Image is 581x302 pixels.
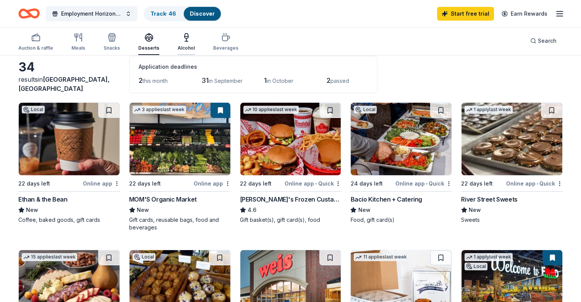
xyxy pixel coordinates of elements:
span: New [26,205,38,215]
div: 15 applies last week [22,253,77,261]
img: Image for Ethan & the Bean [19,103,120,175]
a: Image for Ethan & the BeanLocal22 days leftOnline appEthan & the BeanNewCoffee, baked goods, gift... [18,102,120,224]
span: in [18,76,110,92]
div: Auction & raffle [18,45,53,51]
div: MOM'S Organic Market [129,195,197,204]
img: Image for Bacio Kitchen + Catering [351,103,452,175]
div: 1 apply last week [464,253,513,261]
div: Online app Quick [395,179,452,188]
span: Employment Horizons' Annual Dinner [61,9,122,18]
div: 11 applies last week [354,253,408,261]
span: • [537,181,538,187]
a: Image for Freddy's Frozen Custard & Steakburgers10 applieslast week22 days leftOnline app•Quick[P... [240,102,341,224]
div: Ethan & the Bean [18,195,68,204]
div: Local [464,263,487,270]
div: Local [133,253,155,261]
div: Meals [71,45,85,51]
div: 3 applies last week [133,106,186,114]
span: New [358,205,370,215]
span: 4.6 [248,205,256,215]
div: Online app [83,179,120,188]
div: River Street Sweets [461,195,517,204]
span: 1 [264,76,267,84]
button: Snacks [104,30,120,55]
img: Image for River Street Sweets [461,103,562,175]
div: Local [22,106,45,113]
button: Meals [71,30,85,55]
div: Desserts [138,45,159,51]
div: Local [354,106,377,113]
div: Snacks [104,45,120,51]
span: New [469,205,481,215]
span: • [426,181,427,187]
div: results [18,75,120,93]
span: Search [538,36,557,45]
a: Earn Rewards [497,7,552,21]
div: Beverages [213,45,238,51]
div: Alcohol [178,45,195,51]
div: 24 days left [350,179,382,188]
span: 31 [201,76,209,84]
div: Online app Quick [285,179,341,188]
button: Desserts [138,30,159,55]
button: Beverages [213,30,238,55]
a: Discover [190,10,215,17]
div: Food, gift card(s) [350,216,452,224]
span: • [315,181,317,187]
div: Bacio Kitchen + Catering [350,195,422,204]
a: Track· 46 [151,10,176,17]
button: Employment Horizons' Annual Dinner [46,6,138,21]
div: 22 days left [240,179,272,188]
span: 2 [327,76,330,84]
span: 2 [139,76,142,84]
div: Online app [194,179,231,188]
a: Image for River Street Sweets1 applylast week22 days leftOnline app•QuickRiver Street SweetsNewSw... [461,102,563,224]
div: 10 applies last week [243,106,299,114]
a: Home [18,5,40,23]
div: Application deadlines [139,62,368,71]
span: passed [330,78,349,84]
div: 1 apply last week [464,106,513,114]
div: 22 days left [461,179,493,188]
img: Image for MOM'S Organic Market [129,103,230,175]
span: New [137,205,149,215]
div: 22 days left [18,179,50,188]
button: Alcohol [178,30,195,55]
div: Gift basket(s), gift card(s), food [240,216,341,224]
span: [GEOGRAPHIC_DATA], [GEOGRAPHIC_DATA] [18,76,110,92]
div: 34 [18,60,120,75]
div: Coffee, baked goods, gift cards [18,216,120,224]
div: Online app Quick [506,179,563,188]
button: Search [524,33,563,48]
button: Track· 46Discover [144,6,222,21]
a: Image for Bacio Kitchen + CateringLocal24 days leftOnline app•QuickBacio Kitchen + CateringNewFoo... [350,102,452,224]
a: Image for MOM'S Organic Market3 applieslast week22 days leftOnline appMOM'S Organic MarketNewGift... [129,102,231,231]
span: in September [209,78,243,84]
div: Gift cards, reusable bags, food and beverages [129,216,231,231]
div: Sweets [461,216,563,224]
div: 22 days left [129,179,161,188]
button: Auction & raffle [18,30,53,55]
div: [PERSON_NAME]'s Frozen Custard & Steakburgers [240,195,341,204]
span: in October [267,78,293,84]
a: Start free trial [437,7,494,21]
span: this month [142,78,168,84]
img: Image for Freddy's Frozen Custard & Steakburgers [240,103,341,175]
